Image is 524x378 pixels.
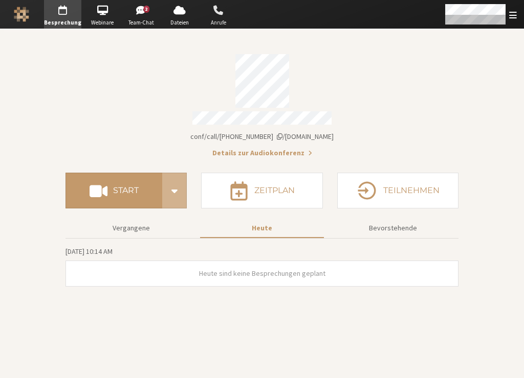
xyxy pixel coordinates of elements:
section: Heutige Besprechungen [65,246,458,287]
span: Anrufe [201,18,236,27]
span: Heute sind keine Besprechungen geplant [199,269,325,278]
button: Zeitplan [201,173,322,208]
button: Teilnehmen [337,173,458,208]
div: 2 [143,6,150,13]
button: Vergangene [69,219,193,237]
button: Bevorstehende [331,219,455,237]
span: [DATE] 10:14 AM [65,247,113,256]
h4: Zeitplan [254,186,295,195]
span: Dateien [162,18,198,27]
div: Start conference options [162,173,187,208]
section: Kontodaten [65,47,458,158]
button: Details zur Audiokonferenz [212,148,312,158]
h4: Start [113,186,139,195]
button: Heute [200,219,324,237]
h4: Teilnehmen [383,186,440,195]
span: Kopieren des Links zu meinem Besprechungsraum [190,132,334,141]
img: Iotum [14,7,29,22]
span: Team-Chat [123,18,159,27]
button: Kopieren des Links zu meinem BesprechungsraumKopieren des Links zu meinem Besprechungsraum [190,131,334,142]
button: Start [65,173,162,208]
span: Besprechung [44,18,81,27]
span: Webinare [84,18,120,27]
